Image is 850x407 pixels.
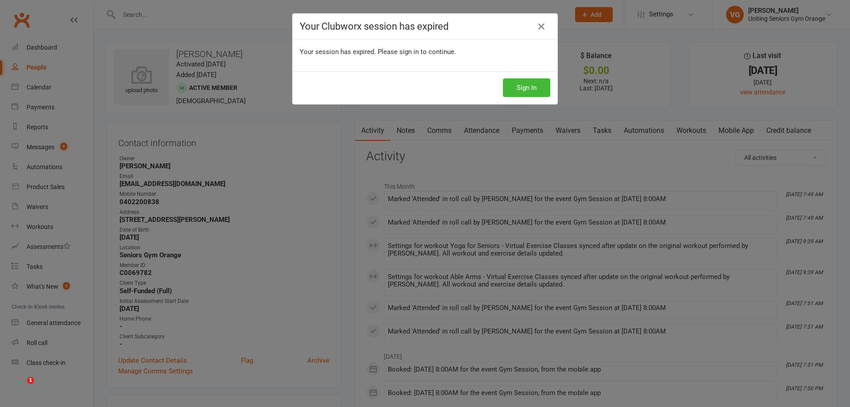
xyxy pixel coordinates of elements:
[534,19,549,34] a: Close
[300,48,456,56] span: Your session has expired. Please sign in to continue.
[503,78,550,97] button: Sign In
[9,377,30,398] iframe: Intercom live chat
[300,21,550,32] h4: Your Clubworx session has expired
[27,377,34,384] span: 1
